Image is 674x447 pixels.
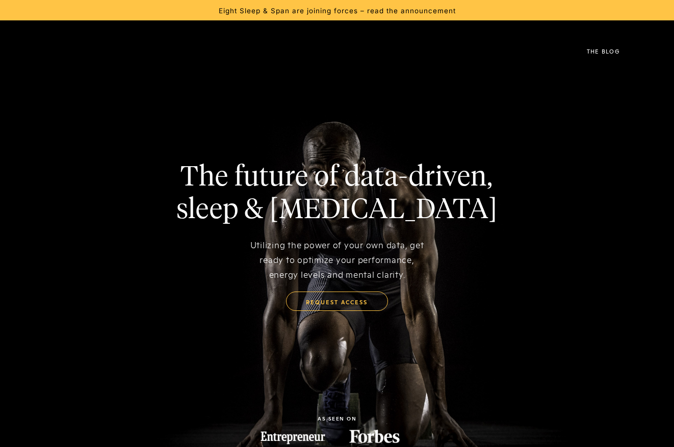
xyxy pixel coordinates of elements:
div: The Blog [587,48,620,54]
a: request access [286,292,388,311]
div: Utilizing the power of your own data, get ready to optimize your performance, energy levels and m... [248,237,426,281]
div: as seen on [318,416,356,421]
h1: The future of data-driven, sleep & [MEDICAL_DATA] [176,162,498,227]
a: Eight Sleep & Span are joining forces – read the announcement [219,6,456,15]
a: The Blog [572,31,635,71]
